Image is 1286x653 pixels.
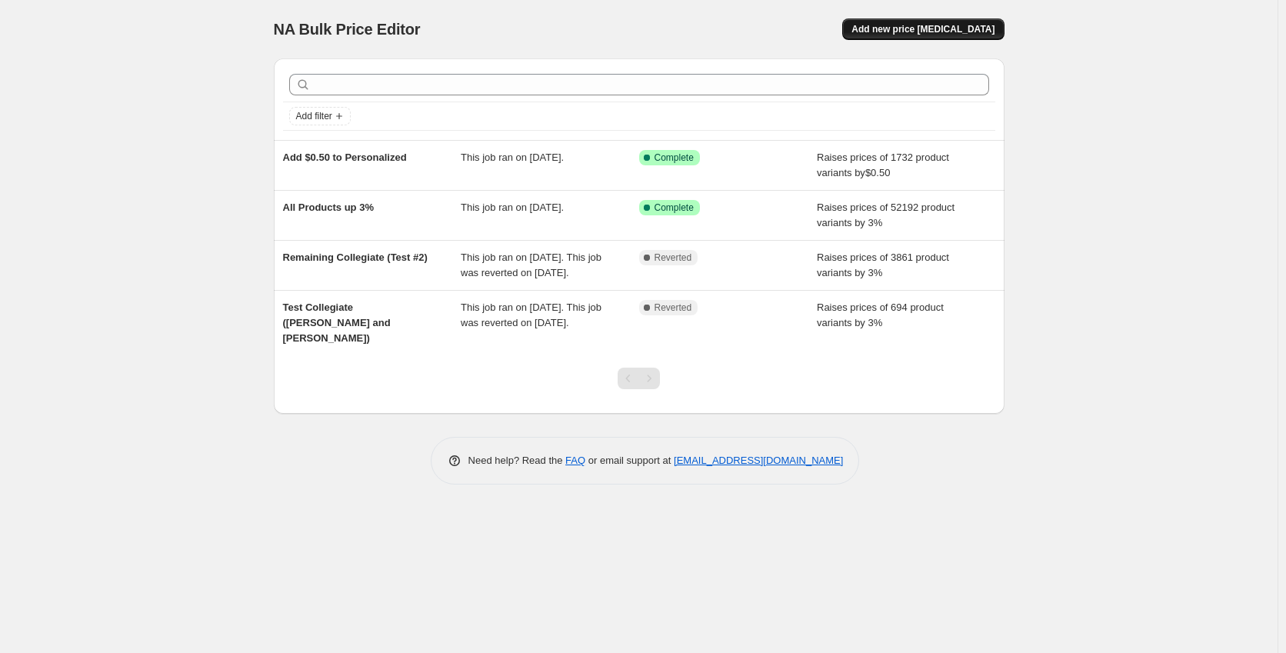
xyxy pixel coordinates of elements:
[283,202,374,213] span: All Products up 3%
[461,302,601,328] span: This job ran on [DATE]. This job was reverted on [DATE].
[655,302,692,314] span: Reverted
[565,455,585,466] a: FAQ
[289,107,351,125] button: Add filter
[817,252,949,278] span: Raises prices of 3861 product variants by 3%
[865,167,891,178] span: $0.50
[461,252,601,278] span: This job ran on [DATE]. This job was reverted on [DATE].
[296,110,332,122] span: Add filter
[283,252,428,263] span: Remaining Collegiate (Test #2)
[283,152,407,163] span: Add $0.50 to Personalized
[817,302,944,328] span: Raises prices of 694 product variants by 3%
[655,252,692,264] span: Reverted
[618,368,660,389] nav: Pagination
[461,202,564,213] span: This job ran on [DATE].
[655,152,694,164] span: Complete
[283,302,391,344] span: Test Collegiate ([PERSON_NAME] and [PERSON_NAME])
[461,152,564,163] span: This job ran on [DATE].
[842,18,1004,40] button: Add new price [MEDICAL_DATA]
[817,202,955,228] span: Raises prices of 52192 product variants by 3%
[817,152,949,178] span: Raises prices of 1732 product variants by
[274,21,421,38] span: NA Bulk Price Editor
[851,23,994,35] span: Add new price [MEDICAL_DATA]
[655,202,694,214] span: Complete
[468,455,566,466] span: Need help? Read the
[585,455,674,466] span: or email support at
[674,455,843,466] a: [EMAIL_ADDRESS][DOMAIN_NAME]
